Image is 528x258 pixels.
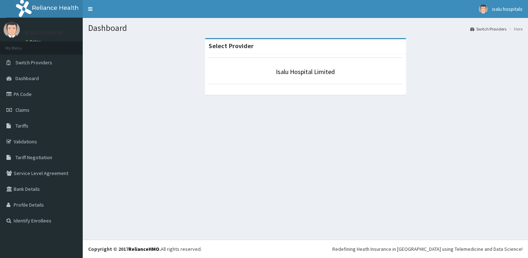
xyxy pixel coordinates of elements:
[25,39,42,44] a: Online
[332,245,523,253] div: Redefining Heath Insurance in [GEOGRAPHIC_DATA] using Telemedicine and Data Science!
[4,22,20,38] img: User Image
[88,23,523,33] h1: Dashboard
[128,246,159,252] a: RelianceHMO
[15,154,52,161] span: Tariff Negotiation
[25,29,65,36] p: isalu hospitals
[83,240,528,258] footer: All rights reserved.
[88,246,161,252] strong: Copyright © 2017 .
[15,123,28,129] span: Tariffs
[15,107,29,113] span: Claims
[507,26,523,32] li: Here
[470,26,506,32] a: Switch Providers
[15,59,52,66] span: Switch Providers
[492,6,523,12] span: isalu hospitals
[15,75,39,82] span: Dashboard
[479,5,488,14] img: User Image
[209,42,254,50] strong: Select Provider
[276,68,335,76] a: Isalu Hospital Limited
